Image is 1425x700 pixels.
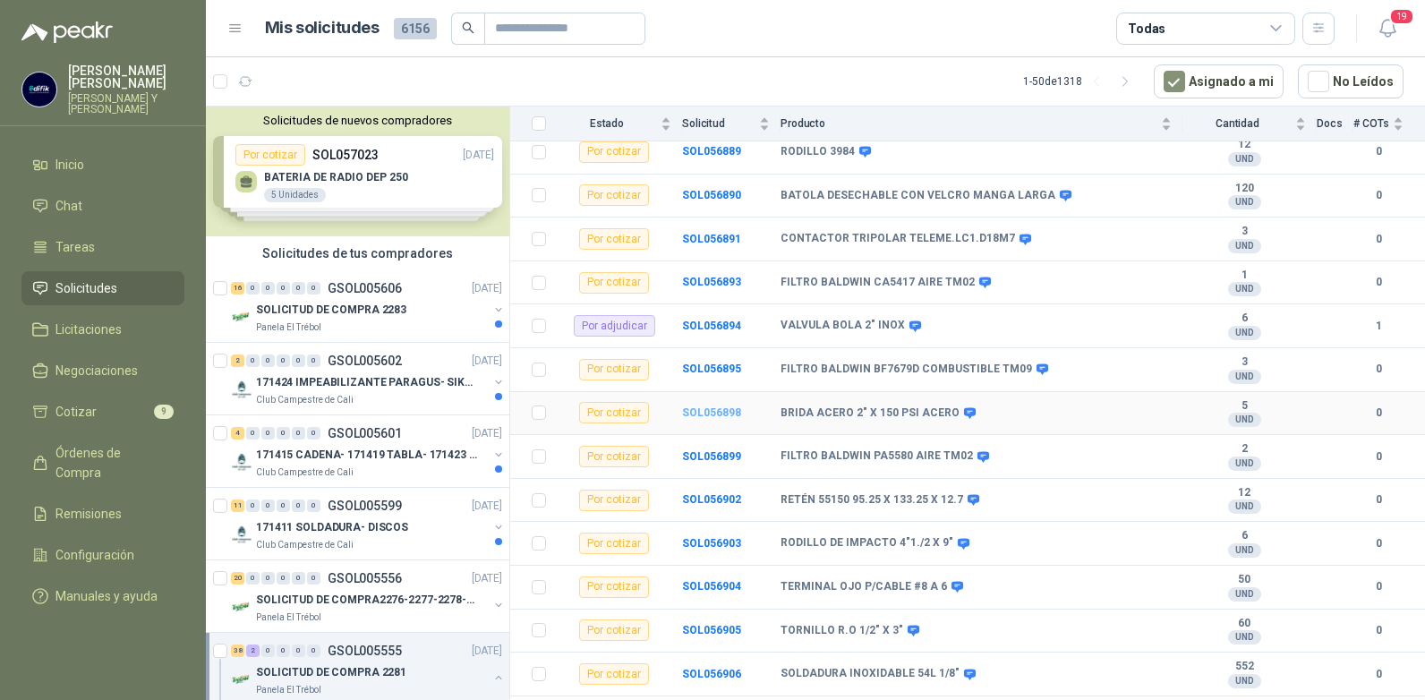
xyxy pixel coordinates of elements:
[231,423,506,480] a: 4 0 0 0 0 0 GSOL005601[DATE] Company Logo171415 CADENA- 171419 TABLA- 171423 VARILLAClub Campestr...
[206,236,509,270] div: Solicitudes de tus compradores
[231,645,244,657] div: 38
[307,499,320,512] div: 0
[781,145,855,159] b: RODILLO 3984
[1353,361,1404,378] b: 0
[256,519,408,536] p: 171411 SOLDADURA- DISCOS
[231,427,244,440] div: 4
[682,117,755,130] span: Solicitud
[472,353,502,370] p: [DATE]
[1353,107,1425,141] th: # COTs
[579,359,649,380] div: Por cotizar
[1228,630,1261,645] div: UND
[256,465,354,480] p: Club Campestre de Cali
[1353,666,1404,683] b: 0
[256,302,406,319] p: SOLICITUD DE COMPRA 2283
[256,610,321,625] p: Panela El Trébol
[256,664,406,681] p: SOLICITUD DE COMPRA 2281
[328,427,402,440] p: GSOL005601
[462,21,474,34] span: search
[1353,318,1404,335] b: 1
[256,447,479,464] p: 171415 CADENA- 171419 TABLA- 171423 VARILLA
[1353,448,1404,465] b: 0
[682,493,741,506] b: SOL056902
[781,667,960,681] b: SOLDADURA INOXIDABLE 54L 1/8"
[781,580,947,594] b: TERMINAL OJO P/CABLE #8 A 6
[277,427,290,440] div: 0
[55,237,95,257] span: Tareas
[682,580,741,593] b: SOL056904
[55,196,82,216] span: Chat
[1228,152,1261,166] div: UND
[1353,143,1404,160] b: 0
[328,354,402,367] p: GSOL005602
[307,282,320,295] div: 0
[328,645,402,657] p: GSOL005555
[1228,195,1261,209] div: UND
[292,427,305,440] div: 0
[1228,457,1261,471] div: UND
[781,363,1032,377] b: FILTRO BALDWIN BF7679D COMBUSTIBLE TM09
[246,499,260,512] div: 0
[21,436,184,490] a: Órdenes de Compra
[1353,578,1404,595] b: 0
[21,538,184,572] a: Configuración
[579,184,649,206] div: Por cotizar
[328,572,402,585] p: GSOL005556
[231,568,506,625] a: 20 0 0 0 0 0 GSOL005556[DATE] Company LogoSOLICITUD DE COMPRA2276-2277-2278-2284-2285-Panela El T...
[781,232,1015,246] b: CONTACTOR TRIPOLAR TELEME.LC1.D18M7
[55,586,158,606] span: Manuales y ayuda
[1353,274,1404,291] b: 0
[292,645,305,657] div: 0
[579,272,649,294] div: Por cotizar
[1228,413,1261,427] div: UND
[1353,405,1404,422] b: 0
[261,427,275,440] div: 0
[682,276,741,288] a: SOL056893
[1228,370,1261,384] div: UND
[472,570,502,587] p: [DATE]
[1353,535,1404,552] b: 0
[557,117,657,130] span: Estado
[21,189,184,223] a: Chat
[277,499,290,512] div: 0
[1182,486,1306,500] b: 12
[307,354,320,367] div: 0
[472,643,502,660] p: [DATE]
[21,271,184,305] a: Solicitudes
[261,572,275,585] div: 0
[231,524,252,545] img: Company Logo
[206,107,509,236] div: Solicitudes de nuevos compradoresPor cotizarSOL057023[DATE] BATERIA DE RADIO DEP 2505 UnidadesPor...
[682,406,741,419] b: SOL056898
[682,450,741,463] a: SOL056899
[55,361,138,380] span: Negociaciones
[781,189,1055,203] b: BATOLA DESECHABLE CON VELCRO MANGA LARGA
[579,490,649,511] div: Por cotizar
[1353,117,1389,130] span: # COTs
[1182,355,1306,370] b: 3
[68,64,184,90] p: [PERSON_NAME] [PERSON_NAME]
[261,282,275,295] div: 0
[256,374,479,391] p: 171424 IMPEABILIZANTE PARAGUS- SIKALASTIC
[472,425,502,442] p: [DATE]
[1182,312,1306,326] b: 6
[682,363,741,375] a: SOL056895
[307,427,320,440] div: 0
[246,354,260,367] div: 0
[307,572,320,585] div: 0
[55,278,117,298] span: Solicitudes
[682,145,741,158] a: SOL056889
[579,228,649,250] div: Por cotizar
[557,107,682,141] th: Estado
[231,379,252,400] img: Company Logo
[1182,399,1306,414] b: 5
[277,282,290,295] div: 0
[55,504,122,524] span: Remisiones
[781,536,953,551] b: RODILLO DE IMPACTO 4"1./2 X 9"
[256,592,479,609] p: SOLICITUD DE COMPRA2276-2277-2278-2284-2285-
[682,233,741,245] b: SOL056891
[55,443,167,482] span: Órdenes de Compra
[1023,67,1139,96] div: 1 - 50 de 1318
[1182,107,1317,141] th: Cantidad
